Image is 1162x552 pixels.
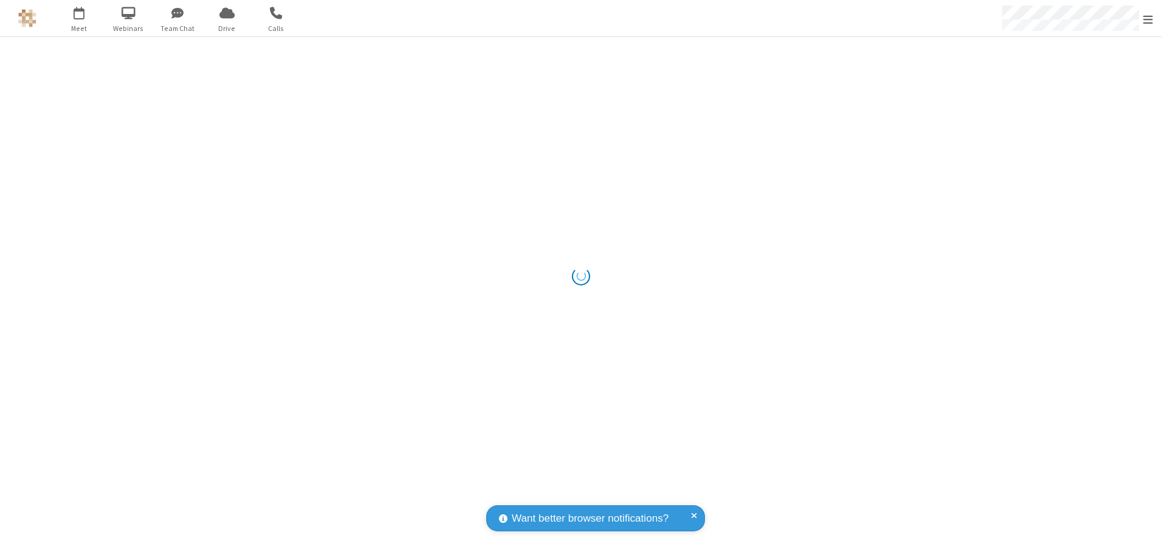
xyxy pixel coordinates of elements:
[155,23,201,34] span: Team Chat
[512,511,669,526] span: Want better browser notifications?
[253,23,299,34] span: Calls
[204,23,250,34] span: Drive
[57,23,102,34] span: Meet
[106,23,151,34] span: Webinars
[18,9,36,27] img: QA Selenium DO NOT DELETE OR CHANGE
